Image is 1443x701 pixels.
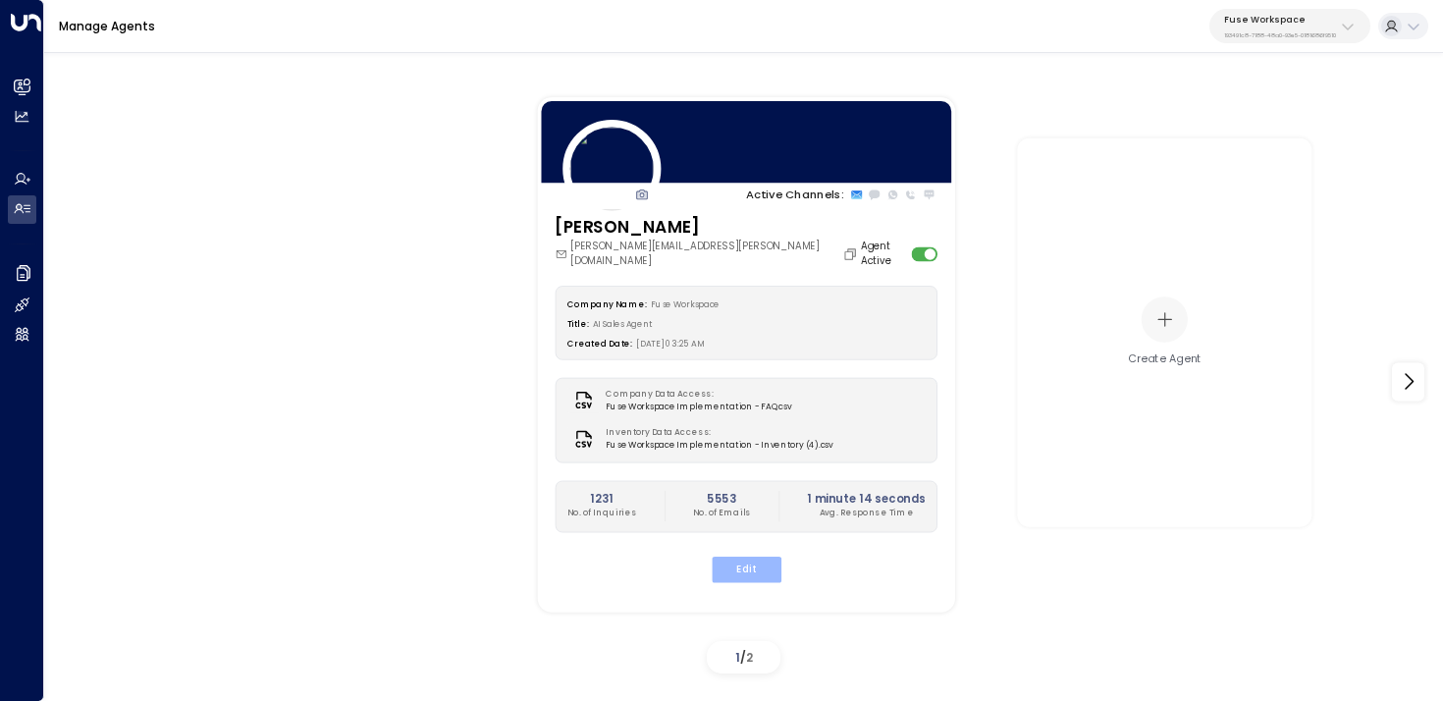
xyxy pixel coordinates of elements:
div: [PERSON_NAME][EMAIL_ADDRESS][PERSON_NAME][DOMAIN_NAME] [555,239,861,268]
span: 2 [746,649,753,666]
div: Create Agent [1128,351,1202,367]
button: Copy [842,246,861,261]
div: / [707,641,780,674]
p: 193491c8-7188-48a0-93e5-0181686f9510 [1224,31,1336,39]
p: Fuse Workspace [1224,14,1336,26]
p: No. of Inquiries [566,508,636,520]
p: Avg. Response Time [806,508,925,520]
label: Company Name: [566,298,646,309]
label: Agent Active [860,239,905,268]
label: Company Data Access: [606,388,784,401]
span: [DATE] 03:25 AM [636,338,705,349]
h2: 1231 [566,491,636,508]
button: Fuse Workspace193491c8-7188-48a0-93e5-0181686f9510 [1209,9,1370,43]
h3: [PERSON_NAME] [555,214,861,240]
label: Inventory Data Access: [606,427,826,440]
span: Fuse Workspace Implementation - Inventory (4).csv [606,439,833,452]
h2: 5553 [692,491,751,508]
img: 18_headshot.jpg [561,119,660,217]
p: No. of Emails [692,508,751,520]
label: Title: [566,318,588,329]
h2: 1 minute 14 seconds [806,491,925,508]
button: Edit [711,556,780,581]
label: Created Date: [566,338,631,349]
p: Active Channels: [746,186,843,202]
span: Fuse Workspace Implementation - FAQ.csv [606,401,791,413]
a: Manage Agents [59,18,155,34]
span: 1 [735,649,740,666]
span: Fuse Workspace [651,298,720,309]
span: AI Sales Agent [592,318,652,329]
